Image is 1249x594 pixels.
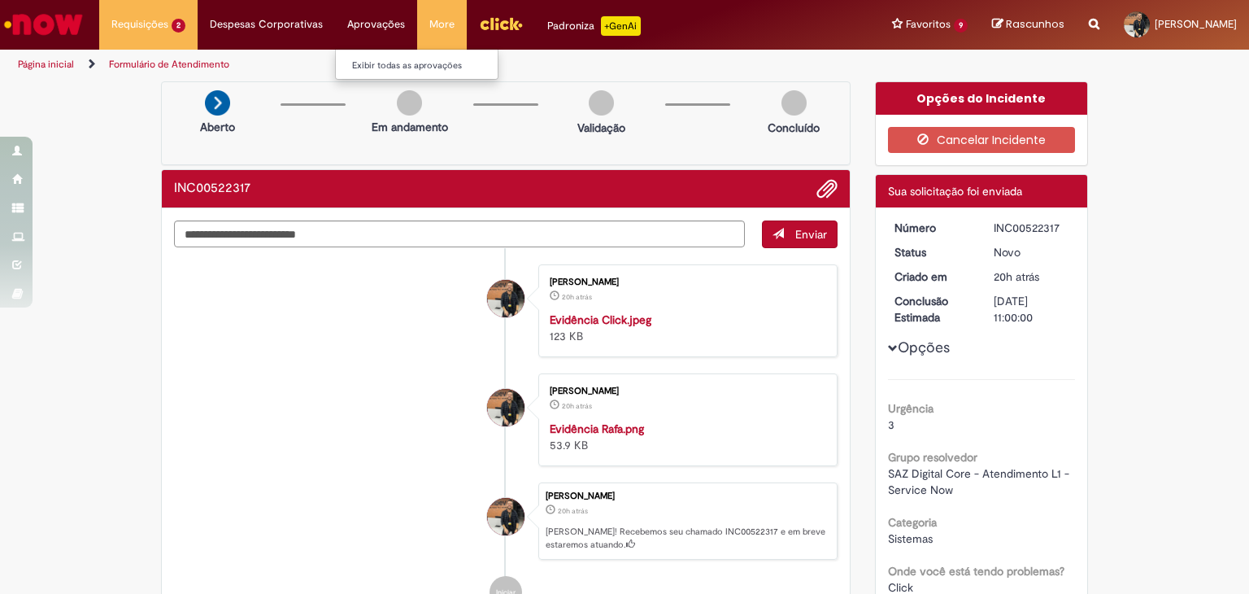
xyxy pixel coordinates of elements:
[1155,17,1237,31] span: [PERSON_NAME]
[336,57,515,75] a: Exibir todas as aprovações
[397,90,422,116] img: img-circle-grey.png
[479,11,523,36] img: click_logo_yellow_360x200.png
[882,269,982,285] dt: Criado em
[994,293,1069,325] div: [DATE] 11:00:00
[577,120,625,136] p: Validação
[562,292,592,302] time: 26/08/2025 18:51:25
[888,515,937,530] b: Categoria
[795,227,827,242] span: Enviar
[550,421,644,436] a: Evidência Rafa.png
[888,184,1022,199] span: Sua solicitação foi enviada
[2,8,85,41] img: ServiceNow
[558,506,588,516] time: 26/08/2025 18:51:28
[174,483,838,561] li: Felipe Martins Chagas
[547,16,641,36] div: Padroniza
[882,220,982,236] dt: Número
[429,16,455,33] span: More
[205,90,230,116] img: arrow-next.png
[888,564,1064,579] b: Onde você está tendo problemas?
[562,401,592,411] span: 20h atrás
[1006,16,1064,32] span: Rascunhos
[906,16,951,33] span: Favoritos
[816,178,838,199] button: Adicionar anexos
[487,280,524,317] div: Felipe Martins Chagas
[762,221,838,248] button: Enviar
[994,220,1069,236] div: INC00522317
[781,90,807,116] img: img-circle-grey.png
[111,16,168,33] span: Requisições
[210,16,323,33] span: Despesas Corporativas
[888,417,894,432] span: 3
[109,58,229,71] a: Formulário de Atendimento
[546,526,829,551] p: [PERSON_NAME]! Recebemos seu chamado INC00522317 e em breve estaremos atuando.
[562,292,592,302] span: 20h atrás
[882,244,982,260] dt: Status
[888,450,977,465] b: Grupo resolvedor
[200,119,235,135] p: Aberto
[546,491,829,501] div: [PERSON_NAME]
[558,506,588,516] span: 20h atrás
[882,293,982,325] dt: Conclusão Estimada
[172,19,185,33] span: 2
[994,269,1039,284] span: 20h atrás
[876,82,1088,115] div: Opções do Incidente
[550,277,820,287] div: [PERSON_NAME]
[888,531,933,546] span: Sistemas
[550,387,820,396] div: [PERSON_NAME]
[550,312,651,327] a: Evidência Click.jpeg
[954,19,968,33] span: 9
[992,17,1064,33] a: Rascunhos
[888,466,1073,497] span: SAZ Digital Core - Atendimento L1 - Service Now
[550,312,820,344] div: 123 KB
[589,90,614,116] img: img-circle-grey.png
[174,221,745,248] textarea: Digite sua mensagem aqui...
[372,119,448,135] p: Em andamento
[174,181,250,196] h2: INC00522317 Histórico de tíquete
[994,269,1039,284] time: 26/08/2025 18:51:28
[550,421,820,453] div: 53.9 KB
[994,244,1069,260] div: Novo
[888,401,933,416] b: Urgência
[768,120,820,136] p: Concluído
[347,16,405,33] span: Aprovações
[18,58,74,71] a: Página inicial
[994,269,1069,285] div: 26/08/2025 18:51:28
[601,16,641,36] p: +GenAi
[335,49,498,80] ul: Aprovações
[487,498,524,535] div: Felipe Martins Chagas
[562,401,592,411] time: 26/08/2025 18:51:03
[12,50,820,80] ul: Trilhas de página
[487,389,524,426] div: Felipe Martins Chagas
[888,127,1076,153] button: Cancelar Incidente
